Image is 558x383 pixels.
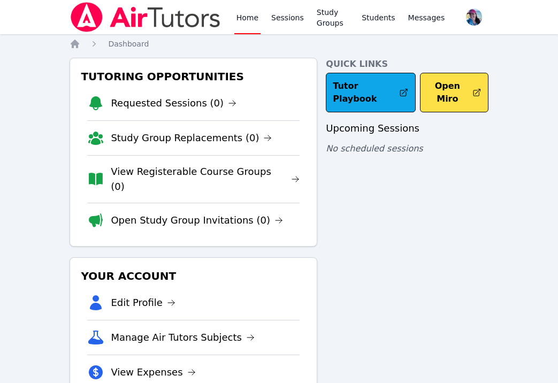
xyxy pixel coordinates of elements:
a: Dashboard [108,39,149,49]
a: Open Study Group Invitations (0) [111,213,283,228]
img: Air Tutors [70,2,221,32]
h3: Tutoring Opportunities [79,67,308,86]
h4: Quick Links [326,58,488,71]
h3: Your Account [79,266,308,286]
span: Messages [408,12,445,23]
span: No scheduled sessions [326,143,423,154]
h3: Upcoming Sessions [326,121,488,136]
a: Manage Air Tutors Subjects [111,330,255,345]
a: View Registerable Course Groups (0) [111,164,300,194]
a: Tutor Playbook [326,73,415,112]
a: Requested Sessions (0) [111,96,236,111]
button: Open Miro [420,73,488,112]
a: Edit Profile [111,295,175,310]
a: View Expenses [111,365,195,380]
span: Dashboard [108,40,149,48]
nav: Breadcrumb [70,39,488,49]
a: Study Group Replacements (0) [111,131,272,145]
